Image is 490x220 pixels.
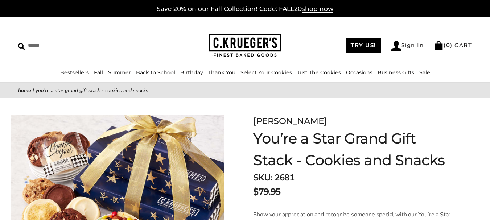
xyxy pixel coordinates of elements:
a: Sign In [391,41,424,51]
input: Search [18,40,123,51]
a: Business Gifts [378,69,414,76]
a: Summer [108,69,131,76]
span: 2681 [275,172,294,183]
a: Occasions [346,69,372,76]
a: (0) CART [434,42,472,49]
img: C.KRUEGER'S [209,34,281,57]
nav: breadcrumbs [18,86,472,95]
span: $79.95 [253,185,280,198]
a: Back to School [136,69,175,76]
a: Select Your Cookies [240,69,292,76]
strong: SKU: [253,172,272,183]
span: | [33,87,34,94]
a: Save 20% on our Fall Collection! Code: FALL20shop now [157,5,333,13]
a: Bestsellers [60,69,89,76]
img: Account [391,41,401,51]
img: Bag [434,41,444,50]
a: Fall [94,69,103,76]
h1: You’re a Star Grand Gift Stack - Cookies and Snacks [253,128,454,171]
a: TRY US! [346,38,381,53]
span: shop now [302,5,333,13]
a: Birthday [180,69,203,76]
a: Home [18,87,31,94]
span: 0 [446,42,450,49]
span: You’re a Star Grand Gift Stack - Cookies and Snacks [36,87,148,94]
div: [PERSON_NAME] [253,115,454,128]
a: Thank You [208,69,235,76]
img: Search [18,43,25,50]
a: Just The Cookies [297,69,341,76]
a: Sale [419,69,430,76]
